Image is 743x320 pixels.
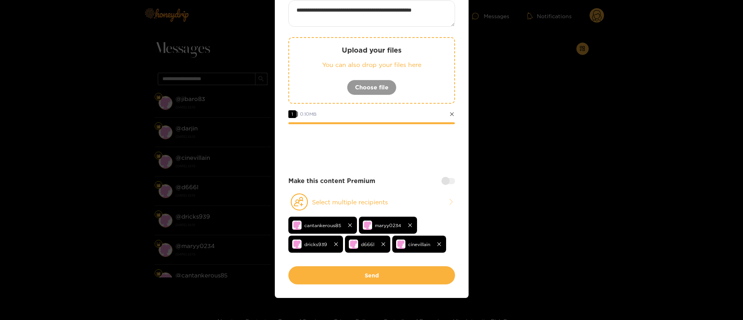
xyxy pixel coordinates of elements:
img: no-avatar.png [349,240,358,249]
img: no-avatar.png [363,221,372,230]
button: Choose file [347,80,396,95]
button: Send [288,266,455,284]
span: cinevillain [408,240,430,249]
p: Upload your files [305,46,439,55]
span: d666l [361,240,374,249]
img: no-avatar.png [292,240,302,249]
img: no-avatar.png [396,240,405,249]
strong: Make this content Premium [288,176,375,185]
button: Select multiple recipients [288,193,455,211]
span: maryy0234 [375,221,401,230]
span: cantankerous85 [304,221,341,230]
span: dricks939 [304,240,327,249]
span: 1 [288,110,296,118]
p: You can also drop your files here [305,60,439,69]
span: 0.10 MB [300,111,317,116]
img: no-avatar.png [292,221,302,230]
